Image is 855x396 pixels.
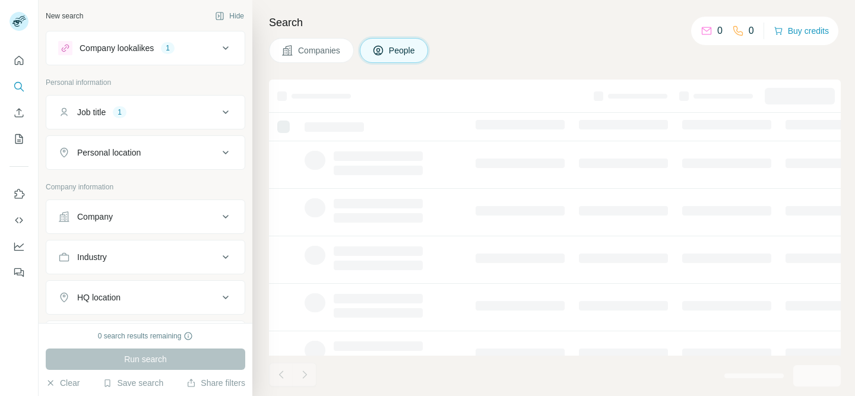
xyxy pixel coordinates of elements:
button: Company [46,202,245,231]
button: Hide [207,7,252,25]
button: Personal location [46,138,245,167]
button: Job title1 [46,98,245,126]
button: Quick start [9,50,28,71]
button: Search [9,76,28,97]
div: Industry [77,251,107,263]
button: My lists [9,128,28,150]
button: Dashboard [9,236,28,257]
div: 1 [161,43,175,53]
button: HQ location [46,283,245,312]
button: Save search [103,377,163,389]
div: Company lookalikes [80,42,154,54]
p: Personal information [46,77,245,88]
div: New search [46,11,83,21]
p: 0 [717,24,723,38]
button: Buy credits [774,23,829,39]
button: Enrich CSV [9,102,28,123]
div: HQ location [77,292,121,303]
button: Feedback [9,262,28,283]
div: 0 search results remaining [98,331,194,341]
button: Use Surfe API [9,210,28,231]
button: Use Surfe on LinkedIn [9,183,28,205]
div: Personal location [77,147,141,159]
h4: Search [269,14,841,31]
button: Clear [46,377,80,389]
span: Companies [298,45,341,56]
span: People [389,45,416,56]
div: 1 [113,107,126,118]
button: Share filters [186,377,245,389]
div: Job title [77,106,106,118]
p: 0 [749,24,754,38]
button: Company lookalikes1 [46,34,245,62]
p: Company information [46,182,245,192]
button: Industry [46,243,245,271]
div: Company [77,211,113,223]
